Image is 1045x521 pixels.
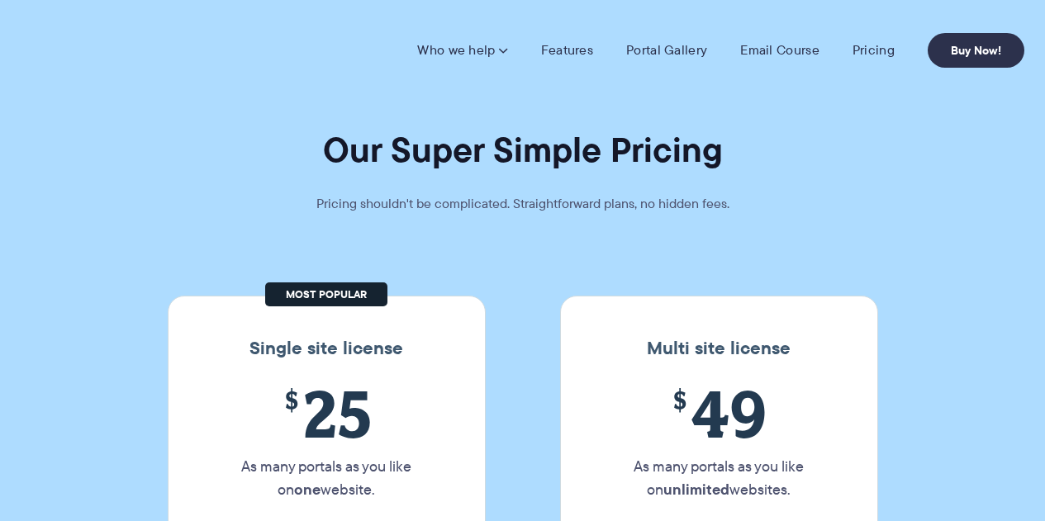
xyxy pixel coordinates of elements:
[417,42,507,59] a: Who we help
[606,455,832,501] p: As many portals as you like on websites.
[541,42,593,59] a: Features
[214,455,439,501] p: As many portals as you like on website.
[853,42,895,59] a: Pricing
[577,338,861,359] h3: Multi site license
[928,33,1024,68] a: Buy Now!
[185,338,468,359] h3: Single site license
[275,192,771,216] p: Pricing shouldn't be complicated. Straightforward plans, no hidden fees.
[626,42,707,59] a: Portal Gallery
[214,376,439,451] span: 25
[294,478,321,500] strong: one
[663,478,729,500] strong: unlimited
[740,42,819,59] a: Email Course
[606,376,832,451] span: 49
